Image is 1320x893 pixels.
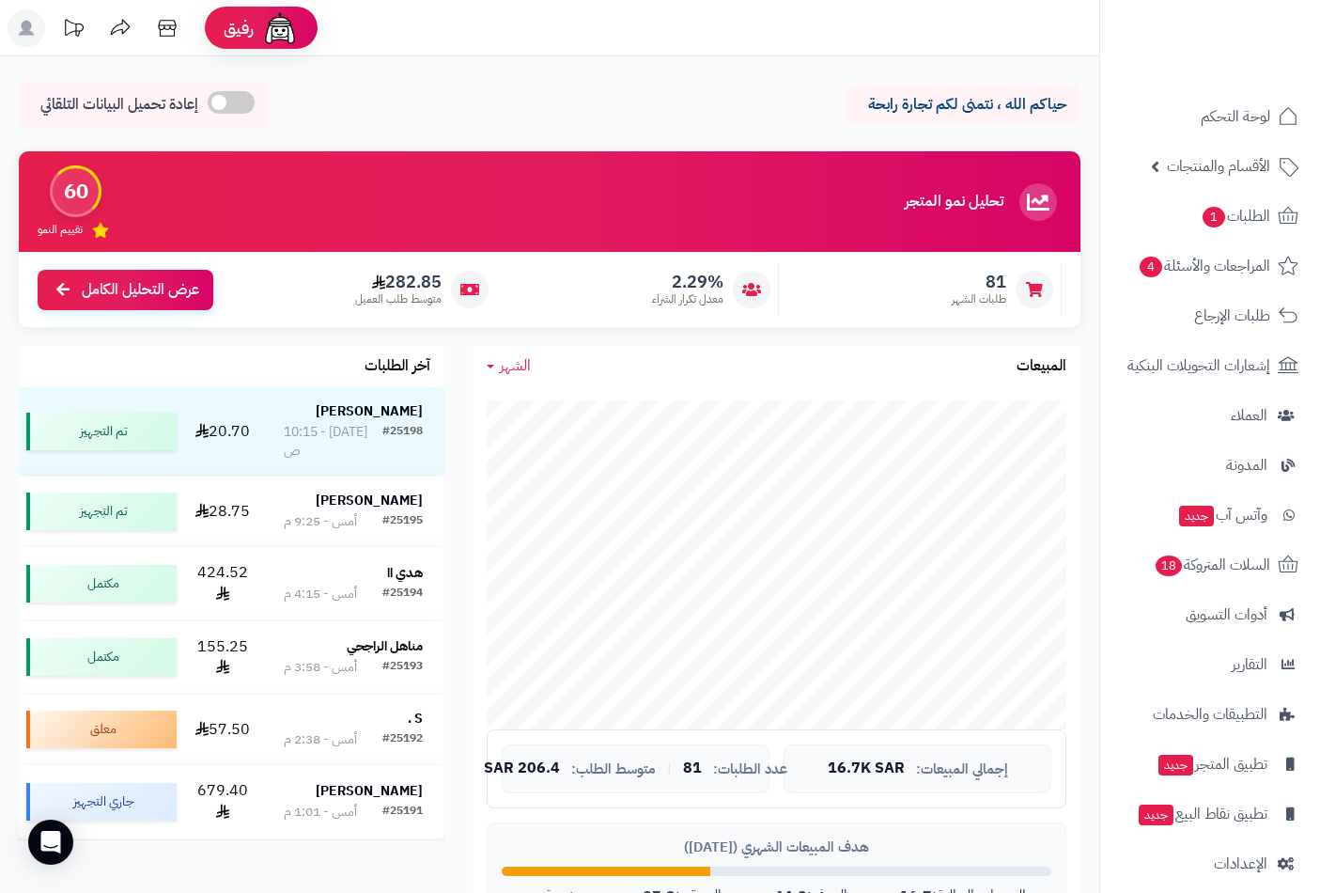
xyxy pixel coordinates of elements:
[1111,343,1309,388] a: إشعارات التحويلات البنكية
[382,803,423,822] div: #25191
[713,761,787,777] span: عدد الطلبات:
[284,658,357,677] div: أمس - 3:58 م
[26,565,177,603] div: مكتمل
[1192,46,1302,86] img: logo-2.png
[1017,358,1066,375] h3: المبيعات
[500,354,531,377] span: الشهر
[1203,207,1225,227] span: 1
[1111,542,1309,587] a: السلات المتروكة18
[1186,602,1267,628] span: أدوات التسويق
[667,761,672,775] span: |
[26,638,177,676] div: مكتمل
[1111,243,1309,289] a: المراجعات والأسئلة4
[184,695,262,764] td: 57.50
[184,477,262,546] td: 28.75
[38,222,83,238] span: تقييم النمو
[652,272,723,292] span: 2.29%
[1153,701,1267,728] span: التطبيقات والخدمات
[382,658,423,677] div: #25193
[952,272,1006,292] span: 81
[355,291,442,307] span: متوسط طلب العميل
[1226,452,1267,478] span: المدونة
[26,711,177,748] div: معلق
[382,730,423,749] div: #25192
[1111,841,1309,886] a: الإعدادات
[1111,94,1309,139] a: لوحة التحكم
[1127,352,1270,379] span: إشعارات التحويلات البنكية
[355,272,442,292] span: 282.85
[1194,303,1270,329] span: طلبات الإرجاع
[40,94,198,116] span: إعادة تحميل البيانات التلقائي
[905,194,1003,211] h3: تحليل نمو المتجر
[26,493,177,530] div: تم التجهيز
[1138,253,1270,279] span: المراجعات والأسئلة
[828,760,905,777] span: 16.7K SAR
[484,760,560,777] span: 206.4 SAR
[408,709,423,728] strong: S .
[82,279,199,301] span: عرض التحليل الكامل
[284,512,357,531] div: أمس - 9:25 م
[1231,402,1267,429] span: العملاء
[860,94,1066,116] p: حياكم الله ، نتمنى لكم تجارة رابحة
[284,423,383,461] div: [DATE] - 10:15 ص
[1111,742,1309,787] a: تطبيق المتجرجديد
[184,547,262,620] td: 424.52
[1111,443,1309,488] a: المدونة
[571,761,656,777] span: متوسط الطلب:
[1111,642,1309,687] a: التقارير
[316,781,423,801] strong: [PERSON_NAME]
[652,291,723,307] span: معدل تكرار الشراء
[184,765,262,838] td: 679.40
[1111,194,1309,239] a: الطلبات1
[284,585,357,603] div: أمس - 4:15 م
[1137,801,1267,827] span: تطبيق نقاط البيع
[184,621,262,695] td: 155.25
[26,413,177,450] div: تم التجهيز
[1214,851,1267,877] span: الإعدادات
[184,387,262,476] td: 20.70
[1154,552,1270,578] span: السلات المتروكة
[50,9,97,52] a: تحديثات المنصة
[347,636,423,656] strong: مناهل الراجحي
[1201,103,1270,130] span: لوحة التحكم
[1232,651,1267,678] span: التقارير
[316,491,423,510] strong: [PERSON_NAME]
[316,401,423,421] strong: [PERSON_NAME]
[1111,293,1309,338] a: طلبات الإرجاع
[916,761,1008,777] span: إجمالي المبيعات:
[487,355,531,377] a: الشهر
[365,358,430,375] h3: آخر الطلبات
[1167,153,1270,180] span: الأقسام والمنتجات
[284,730,357,749] div: أمس - 2:38 م
[28,820,73,865] div: Open Intercom Messenger
[1111,791,1309,837] a: تطبيق نقاط البيعجديد
[1201,203,1270,229] span: الطلبات
[1111,592,1309,637] a: أدوات التسويق
[1139,805,1173,825] span: جديد
[1111,393,1309,438] a: العملاء
[382,423,423,461] div: #25198
[1111,493,1309,538] a: وآتس آبجديد
[1140,257,1162,277] span: 4
[1156,556,1182,576] span: 18
[284,803,357,822] div: أمس - 1:01 م
[1157,751,1267,777] span: تطبيق المتجر
[261,9,299,47] img: ai-face.png
[387,563,423,583] strong: هدي اا
[1158,755,1193,775] span: جديد
[382,585,423,603] div: #25194
[382,512,423,531] div: #25195
[1111,692,1309,737] a: التطبيقات والخدمات
[26,783,177,821] div: جاري التجهيز
[683,760,702,777] span: 81
[952,291,1006,307] span: طلبات الشهر
[1177,502,1267,528] span: وآتس آب
[224,17,254,39] span: رفيق
[1179,506,1214,526] span: جديد
[38,270,213,310] a: عرض التحليل الكامل
[502,838,1051,857] div: هدف المبيعات الشهري ([DATE])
